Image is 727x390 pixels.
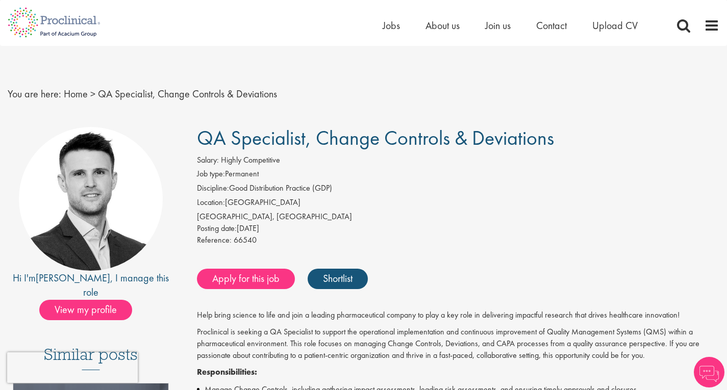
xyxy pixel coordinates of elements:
[36,271,110,284] a: [PERSON_NAME]
[197,183,229,194] label: Discipline:
[197,309,719,321] p: Help bring science to life and join a leading pharmaceutical company to play a key role in delive...
[197,367,257,377] strong: Responsibilities:
[19,127,163,271] img: imeage of recruiter Joshua Godden
[197,223,237,233] span: Posting date:
[197,154,219,166] label: Salary:
[221,154,280,165] span: Highly Competitive
[485,19,511,32] a: Join us
[197,183,719,197] li: Good Distribution Practice (GDP)
[197,211,719,223] div: [GEOGRAPHIC_DATA], [GEOGRAPHIC_DATA]
[234,235,257,245] span: 66540
[592,19,638,32] a: Upload CV
[8,87,61,100] span: You are here:
[98,87,277,100] span: QA Specialist, Change Controls & Deviations
[197,197,719,211] li: [GEOGRAPHIC_DATA]
[197,125,554,151] span: QA Specialist, Change Controls & Deviations
[39,302,142,315] a: View my profile
[90,87,95,100] span: >
[197,269,295,289] a: Apply for this job
[694,357,724,387] img: Chatbot
[197,168,225,180] label: Job type:
[197,235,232,246] label: Reference:
[44,346,138,370] h3: Similar posts
[39,300,132,320] span: View my profile
[197,223,719,235] div: [DATE]
[8,271,174,300] div: Hi I'm , I manage this role
[197,168,719,183] li: Permanent
[197,197,225,209] label: Location:
[64,87,88,100] a: breadcrumb link
[308,269,368,289] a: Shortlist
[383,19,400,32] a: Jobs
[7,352,138,383] iframe: reCAPTCHA
[536,19,567,32] a: Contact
[425,19,460,32] a: About us
[197,326,719,361] p: Proclinical is seeking a QA Specialist to support the operational implementation and continuous i...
